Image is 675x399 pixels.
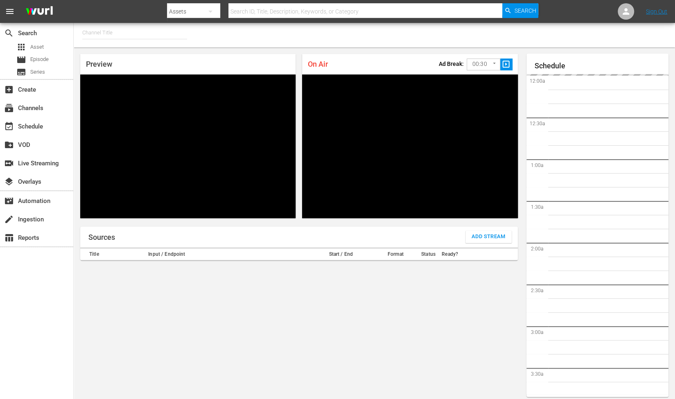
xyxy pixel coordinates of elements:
span: Channels [4,103,14,113]
span: Overlays [4,177,14,187]
button: Search [502,3,538,18]
a: Sign Out [646,8,667,15]
span: Search [4,28,14,38]
h1: Sources [88,233,115,241]
div: Video Player [302,74,517,218]
th: Title [80,249,146,260]
span: Preview [86,60,112,68]
p: Ad Break: [439,61,464,67]
span: Reports [4,233,14,243]
th: Ready? [439,249,461,260]
span: menu [5,7,15,16]
span: Add Stream [472,232,506,241]
img: ans4CAIJ8jUAAAAAAAAAAAAAAAAAAAAAAAAgQb4GAAAAAAAAAAAAAAAAAAAAAAAAJMjXAAAAAAAAAAAAAAAAAAAAAAAAgAT5G... [20,2,59,21]
span: Asset [16,42,26,52]
th: Status [418,249,439,260]
span: Automation [4,196,14,206]
span: Series [16,67,26,77]
th: Format [374,249,418,260]
span: Ingestion [4,214,14,224]
span: Live Streaming [4,158,14,168]
span: Create [4,85,14,95]
span: slideshow_sharp [501,60,511,69]
div: Video Player [80,74,296,218]
th: Start / End [308,249,374,260]
th: Input / Endpoint [146,249,308,260]
span: Series [30,68,45,76]
div: 00:30 [467,56,500,72]
span: Asset [30,43,44,51]
span: VOD [4,140,14,150]
span: Schedule [4,122,14,131]
span: Search [514,3,536,18]
h1: Schedule [535,62,669,70]
span: On Air [308,60,328,68]
span: Episode [30,55,49,63]
span: Episode [16,55,26,65]
button: Add Stream [465,231,512,243]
